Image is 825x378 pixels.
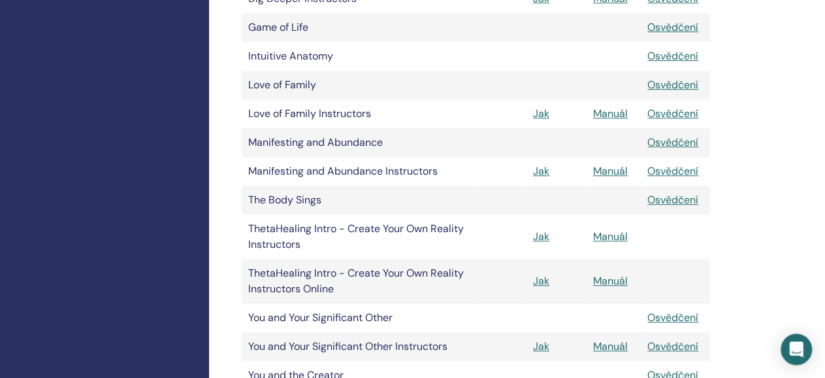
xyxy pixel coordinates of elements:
[242,13,477,42] td: Game of Life
[533,230,549,243] a: Jak
[647,135,698,149] a: Osvědčení
[242,259,477,303] td: ThetaHealing Intro - Create Your Own Reality Instructors Online
[647,20,698,34] a: Osvědčení
[593,107,628,120] a: Manuál
[647,107,698,120] a: Osvědčení
[781,334,812,365] div: Open Intercom Messenger
[647,311,698,324] a: Osvědčení
[593,274,628,288] a: Manuál
[242,71,477,99] td: Love of Family
[647,339,698,353] a: Osvědčení
[533,274,549,288] a: Jak
[593,230,628,243] a: Manuál
[533,339,549,353] a: Jak
[593,339,628,353] a: Manuál
[242,332,477,361] td: You and Your Significant Other Instructors
[242,99,477,128] td: Love of Family Instructors
[647,193,698,207] a: Osvědčení
[647,49,698,63] a: Osvědčení
[242,157,477,186] td: Manifesting and Abundance Instructors
[242,128,477,157] td: Manifesting and Abundance
[533,164,549,178] a: Jak
[647,78,698,92] a: Osvědčení
[242,215,477,259] td: ThetaHealing Intro - Create Your Own Reality Instructors
[647,164,698,178] a: Osvědčení
[533,107,549,120] a: Jak
[242,186,477,215] td: The Body Sings
[242,42,477,71] td: Intuitive Anatomy
[242,303,477,332] td: You and Your Significant Other
[593,164,628,178] a: Manuál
